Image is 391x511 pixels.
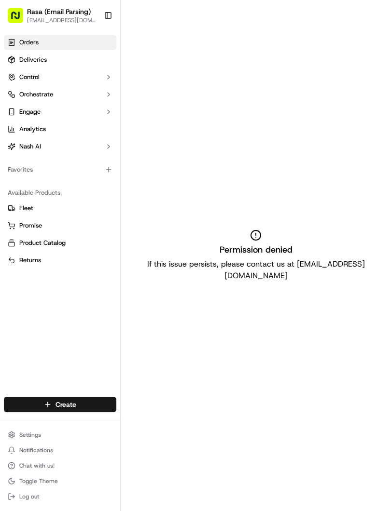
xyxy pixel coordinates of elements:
[19,477,58,485] span: Toggle Theme
[82,175,85,183] span: •
[4,104,116,120] button: Engage
[8,221,112,230] a: Promise
[10,125,65,133] div: Past conversations
[43,92,158,102] div: Start new chat
[19,239,66,247] span: Product Catalog
[150,123,176,135] button: See all
[4,218,116,233] button: Promise
[10,39,176,54] p: Welcome 👋
[19,256,41,265] span: Returns
[10,140,25,156] img: Mariam Aslam
[19,150,27,158] img: 1736555255976-a54dd68f-1ca7-489b-9aae-adbdc363a1c4
[56,400,76,409] span: Create
[19,221,42,230] span: Promise
[80,149,84,157] span: •
[87,175,107,183] span: [DATE]
[10,166,25,182] img: Klarizel Pensader
[4,69,116,85] button: Control
[4,235,116,251] button: Product Catalog
[10,10,29,29] img: Nash
[19,493,39,500] span: Log out
[8,204,112,213] a: Fleet
[19,142,41,151] span: Nash AI
[19,431,41,439] span: Settings
[4,35,116,50] a: Orders
[8,256,112,265] a: Returns
[27,7,91,16] button: Rasa (Email Parsing)
[20,92,38,109] img: 1724597045416-56b7ee45-8013-43a0-a6f9-03cb97ddad50
[4,4,100,27] button: Rasa (Email Parsing)[EMAIL_ADDRESS][DOMAIN_NAME]
[43,102,133,109] div: We're available if you need us!
[4,139,116,154] button: Nash AI
[19,215,74,225] span: Knowledge Base
[4,52,116,67] a: Deliveries
[6,212,78,229] a: 📗Knowledge Base
[19,125,46,134] span: Analytics
[4,490,116,503] button: Log out
[4,121,116,137] a: Analytics
[91,215,155,225] span: API Documentation
[19,55,47,64] span: Deliveries
[10,216,17,224] div: 📗
[30,175,80,183] span: Klarizel Pensader
[4,428,116,442] button: Settings
[19,446,53,454] span: Notifications
[164,95,176,107] button: Start new chat
[25,62,174,72] input: Got a question? Start typing here...
[85,149,105,157] span: [DATE]
[19,204,33,213] span: Fleet
[220,243,293,256] h2: Permission denied
[30,149,78,157] span: [PERSON_NAME]
[19,38,39,47] span: Orders
[4,185,116,201] div: Available Products
[19,108,41,116] span: Engage
[4,253,116,268] button: Returns
[10,92,27,109] img: 1736555255976-a54dd68f-1ca7-489b-9aae-adbdc363a1c4
[4,87,116,102] button: Orchestrate
[19,90,53,99] span: Orchestrate
[4,201,116,216] button: Fleet
[68,239,117,246] a: Powered byPylon
[19,176,27,184] img: 1736555255976-a54dd68f-1ca7-489b-9aae-adbdc363a1c4
[4,397,116,412] button: Create
[19,73,40,81] span: Control
[96,239,117,246] span: Pylon
[27,16,96,24] button: [EMAIL_ADDRESS][DOMAIN_NAME]
[4,444,116,457] button: Notifications
[4,162,116,177] div: Favorites
[8,239,112,247] a: Product Catalog
[19,462,55,470] span: Chat with us!
[121,258,391,282] p: If this issue persists, please contact us at [EMAIL_ADDRESS][DOMAIN_NAME]
[4,474,116,488] button: Toggle Theme
[78,212,159,229] a: 💻API Documentation
[4,459,116,472] button: Chat with us!
[82,216,89,224] div: 💻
